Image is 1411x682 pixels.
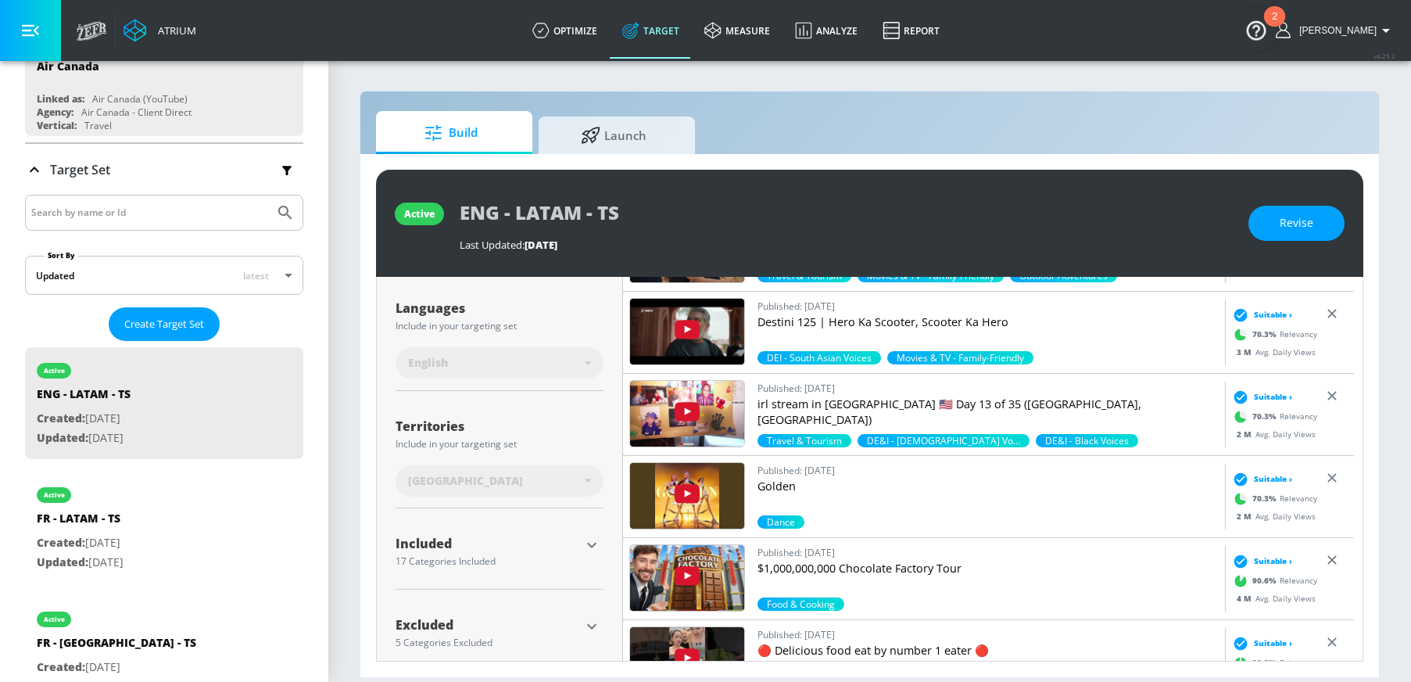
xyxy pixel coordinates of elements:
img: iPU8pUvjiJ0 [630,299,744,364]
div: Air Canada (YouTube) [92,92,188,106]
span: Dance [757,515,804,529]
p: irl stream in [GEOGRAPHIC_DATA] 🇺🇸 Day 13 of 35 ([GEOGRAPHIC_DATA], [GEOGRAPHIC_DATA]) [757,397,1219,428]
div: activeFR - LATAM - TSCreated:[DATE]Updated:[DATE] [25,472,303,583]
span: Updated: [37,430,88,445]
div: Relevancy [1229,322,1317,346]
div: Include in your targeting set [396,321,603,331]
span: Created: [37,659,85,674]
div: Territories [396,420,603,433]
span: 99.2 % [1252,657,1280,669]
div: 5 Categories Excluded [396,638,580,648]
div: FR - LATAM - TS [37,511,124,533]
span: DE&I - Black Voices [1036,434,1138,447]
div: Included [396,537,580,550]
div: Air Canada [37,59,99,74]
div: English [396,347,603,379]
div: Air Canada - Client Direct [81,106,192,119]
a: measure [692,2,782,59]
p: $1,000,000,000 Chocolate Factory Tour [757,561,1219,576]
div: 70.3% [858,434,1030,447]
div: FR - [GEOGRAPHIC_DATA] - TS [37,635,196,658]
div: Travel [84,119,112,132]
div: Avg. Daily Views [1229,346,1316,357]
span: Movies & TV - Family-Friendly [887,351,1033,364]
p: Golden [757,479,1219,494]
div: Vertical: [37,119,77,132]
span: 70.3 % [1252,411,1280,422]
div: Air CanadaLinked as:Air Canada (YouTube)Agency:Air Canada - Client DirectVertical:Travel [25,47,303,136]
p: 🔴 Delicious food eat by number 1 eater 🔴 [757,643,1219,659]
p: Published: [DATE] [757,380,1219,397]
div: 90.6% [1010,269,1117,282]
div: active [404,207,435,221]
span: DEI - South Asian Voices [757,351,881,364]
p: Published: [DATE] [757,544,1219,561]
span: 2 M [1237,510,1255,521]
div: Atrium [152,23,196,38]
a: Published: [DATE]Destini 125 | Hero Ka Scooter, Scooter Ka Hero [757,298,1219,351]
button: Open Resource Center, 2 new notifications [1234,8,1278,52]
span: [GEOGRAPHIC_DATA] [408,473,523,489]
p: [DATE] [37,553,124,573]
div: Linked as: [37,92,84,106]
div: Last Updated: [460,238,1233,252]
p: Published: [DATE] [757,462,1219,479]
div: Excluded [396,619,580,631]
a: Published: [DATE]🔴 Delicious food eat by number 1 eater 🔴 [757,626,1219,680]
span: Build [392,114,510,152]
span: [DATE] [525,238,557,252]
span: 3 M [1237,346,1255,357]
span: Suitable › [1254,555,1292,567]
div: 17 Categories Included [396,557,580,566]
span: login as: amanda.cermak@zefr.com [1293,25,1377,36]
div: Relevancy [1229,569,1317,592]
div: 2 [1272,16,1277,37]
img: bJDpKptdKOA [630,381,744,447]
span: Travel & Tourism [757,269,851,282]
div: 99.2% [757,269,851,282]
div: Relevancy [1229,651,1317,674]
div: Relevancy [1229,404,1317,428]
div: Suitable › [1229,635,1292,651]
div: 90.6% [757,598,844,611]
img: nF0rqeymxmQ [630,545,744,611]
div: Include in your targeting set [396,440,603,449]
div: Avg. Daily Views [1229,592,1316,604]
div: Avg. Daily Views [1229,428,1316,440]
span: Create Target Set [124,315,204,333]
div: Suitable › [1229,553,1292,569]
span: 70.3 % [1252,493,1280,504]
a: optimize [520,2,610,59]
a: Published: [DATE]irl stream in [GEOGRAPHIC_DATA] 🇺🇸 Day 13 of 35 ([GEOGRAPHIC_DATA], [GEOGRAPHIC_... [757,380,1219,434]
div: Languages [396,302,603,314]
span: Launch [554,117,673,154]
span: DE&I - [DEMOGRAPHIC_DATA] Voices [858,434,1030,447]
span: Movies & TV - Family-Friendly [858,269,1004,282]
span: Created: [37,535,85,550]
div: 70.3% [757,515,804,529]
button: Create Target Set [109,307,220,341]
span: 2 M [1237,428,1255,439]
a: Atrium [124,19,196,42]
div: 99.2% [858,269,1004,282]
p: Destini 125 | Hero Ka Scooter, Scooter Ka Hero [757,314,1219,330]
div: Suitable › [1229,471,1292,486]
div: Updated [36,269,74,282]
span: Suitable › [1254,637,1292,649]
span: Created: [37,411,85,425]
div: 70.3% [757,434,851,447]
span: 90.6 % [1252,575,1280,587]
div: Avg. Daily Views [1229,510,1316,522]
a: Analyze [782,2,870,59]
div: 70.3% [1036,434,1138,447]
div: activeENG - LATAM - TSCreated:[DATE]Updated:[DATE] [25,347,303,459]
label: Sort By [45,250,78,260]
span: Outdoor Adventures [1010,269,1117,282]
div: active [44,367,65,375]
p: Target Set [50,161,110,178]
div: active [44,616,65,623]
span: 4 M [1237,592,1255,603]
span: Suitable › [1254,309,1292,321]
